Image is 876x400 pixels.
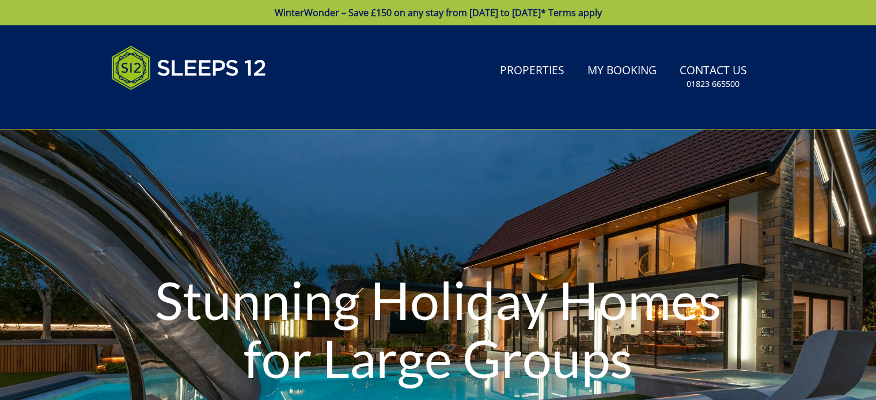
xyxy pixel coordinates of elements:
[687,78,740,90] small: 01823 665500
[675,58,752,96] a: Contact Us01823 665500
[583,58,661,84] a: My Booking
[105,104,226,113] iframe: Customer reviews powered by Trustpilot
[111,39,267,97] img: Sleeps 12
[495,58,569,84] a: Properties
